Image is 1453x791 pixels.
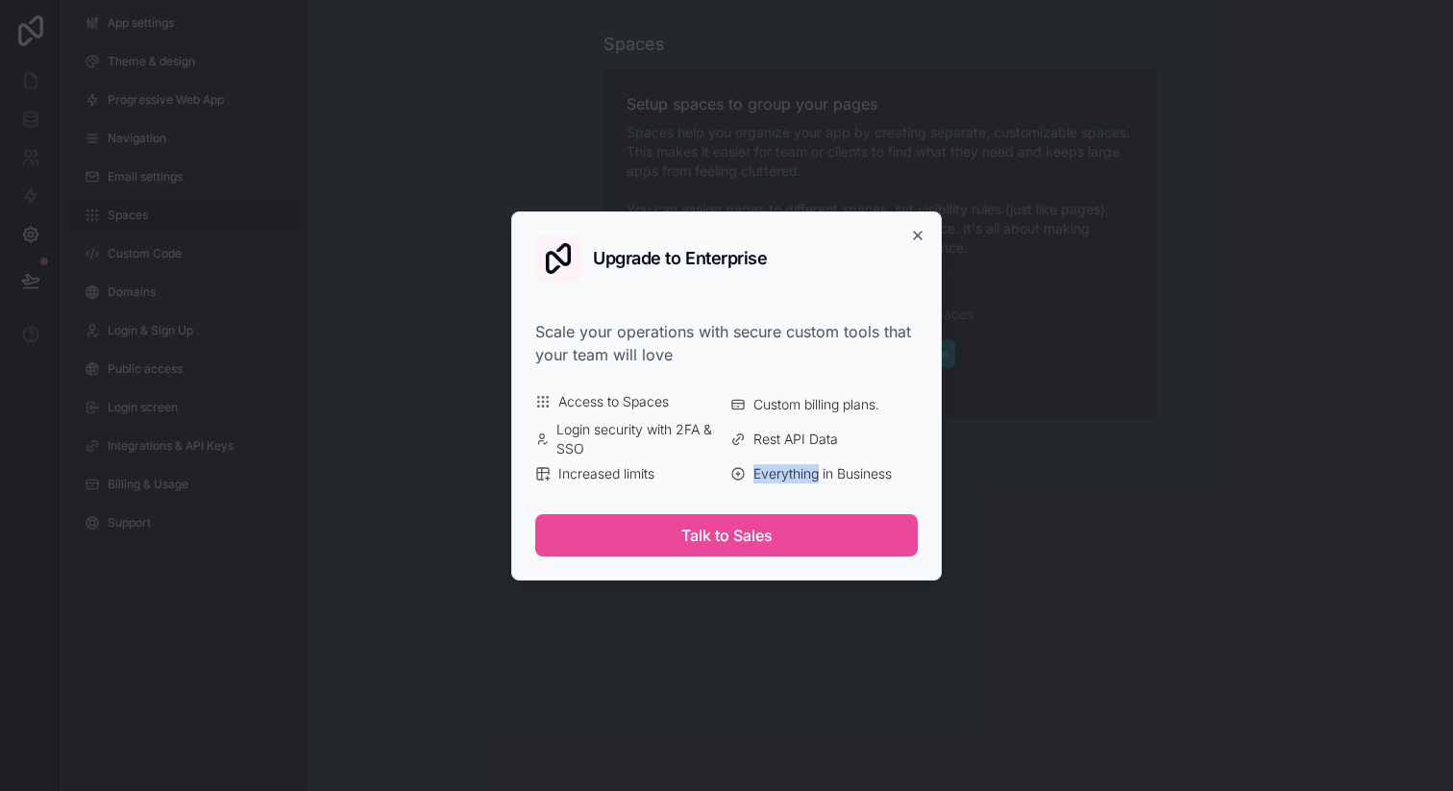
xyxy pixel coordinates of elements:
span: Increased limits [558,464,654,483]
span: Access to Spaces [558,392,669,411]
button: Talk to Sales [535,514,918,556]
span: Custom billing plans. [753,395,879,414]
span: Rest API Data [753,430,838,449]
div: Scale your operations with secure custom tools that your team will love [535,320,918,366]
span: Login security with 2FA & SSO [556,420,723,458]
span: Everything in Business [753,464,892,483]
h2: Upgrade to Enterprise [593,250,768,267]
